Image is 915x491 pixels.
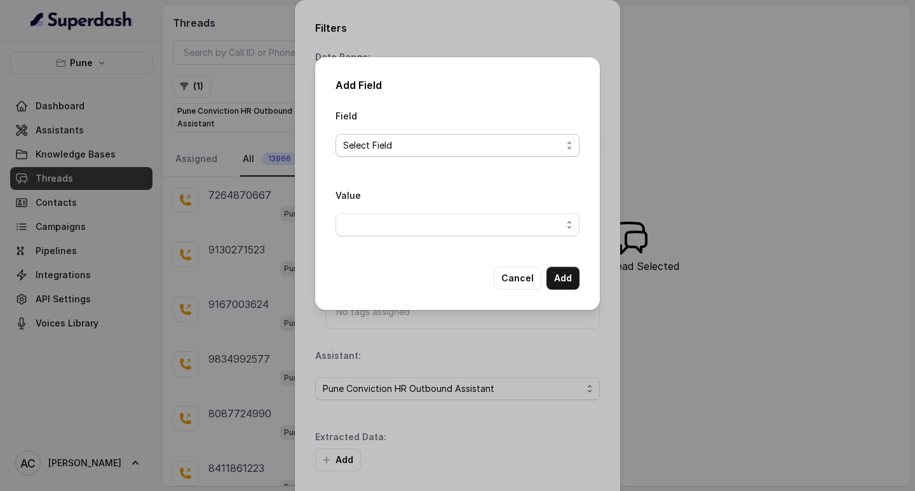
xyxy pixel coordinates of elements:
[546,267,579,290] button: Add
[335,190,361,201] label: Value
[335,134,579,157] button: Select Field
[343,138,562,153] span: Select Field
[335,111,357,121] label: Field
[494,267,541,290] button: Cancel
[335,77,579,93] h2: Add Field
